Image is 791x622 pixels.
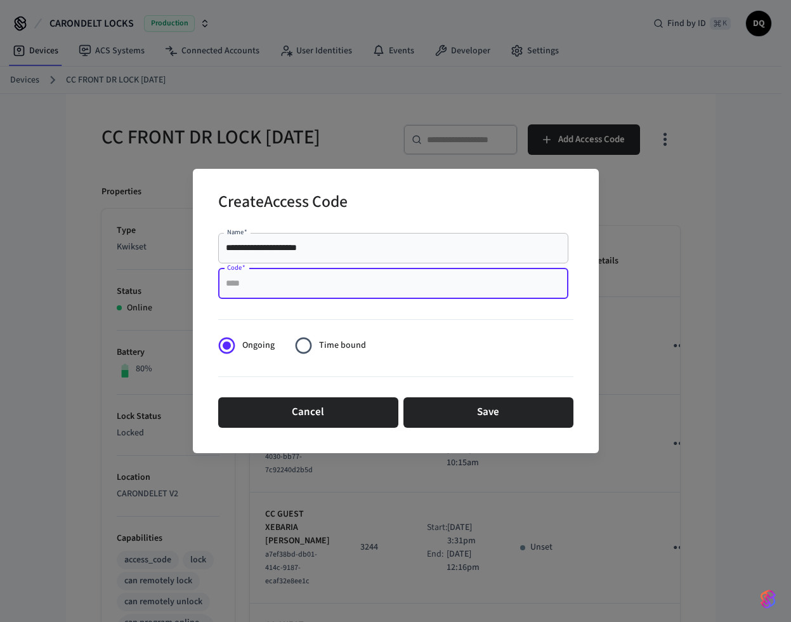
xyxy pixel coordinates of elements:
[218,397,398,428] button: Cancel
[761,589,776,609] img: SeamLogoGradient.69752ec5.svg
[227,227,247,237] label: Name
[403,397,573,428] button: Save
[242,339,275,352] span: Ongoing
[319,339,366,352] span: Time bound
[227,263,245,272] label: Code
[218,184,348,223] h2: Create Access Code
